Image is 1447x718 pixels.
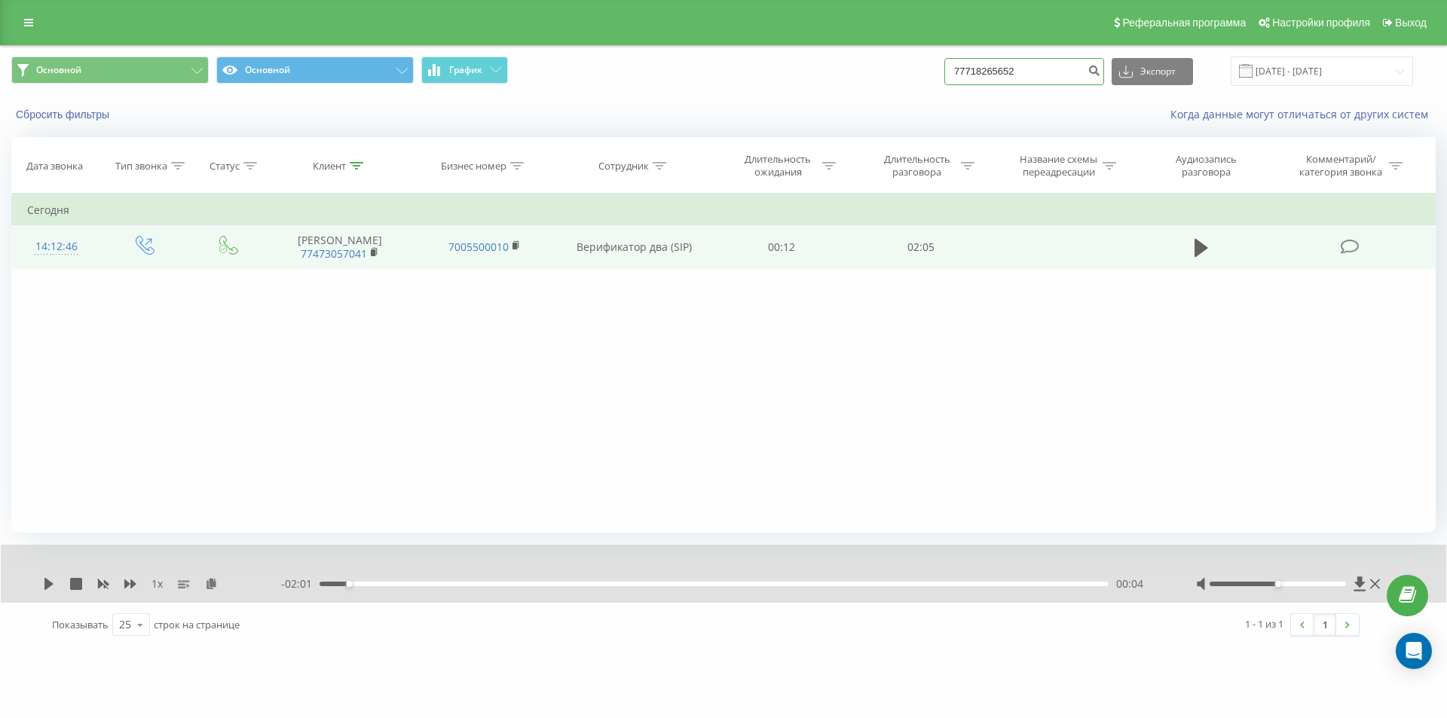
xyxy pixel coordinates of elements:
[36,64,81,76] span: Основной
[27,232,86,261] div: 14:12:46
[1272,17,1370,29] span: Настройки профиля
[26,160,83,173] div: Дата звонка
[441,160,506,173] div: Бизнес номер
[1112,58,1193,85] button: Экспорт
[281,576,320,591] span: - 02:01
[738,153,818,179] div: Длительность ожидания
[1122,17,1246,29] span: Реферальная программа
[346,581,352,587] div: Accessibility label
[1297,153,1385,179] div: Комментарий/категория звонка
[1314,614,1336,635] a: 1
[1018,153,1099,179] div: Название схемы переадресации
[1116,576,1143,591] span: 00:04
[12,195,1436,225] td: Сегодня
[712,225,851,269] td: 00:12
[151,576,163,591] span: 1 x
[1245,616,1283,631] div: 1 - 1 из 1
[301,246,367,261] a: 77473057041
[1395,17,1427,29] span: Выход
[876,153,957,179] div: Длительность разговора
[119,617,131,632] div: 25
[210,160,240,173] div: Статус
[115,160,167,173] div: Тип звонка
[11,108,117,121] button: Сбросить фильтры
[11,57,209,84] button: Основной
[1158,153,1256,179] div: Аудиозапись разговора
[421,57,508,84] button: График
[944,58,1104,85] input: Поиск по номеру
[598,160,649,173] div: Сотрудник
[313,160,346,173] div: Клиент
[1170,107,1436,121] a: Когда данные могут отличаться от других систем
[268,225,412,269] td: [PERSON_NAME]
[851,225,990,269] td: 02:05
[154,618,240,631] span: строк на странице
[449,65,482,75] span: График
[52,618,109,631] span: Показывать
[448,240,509,254] a: 7005500010
[1274,581,1280,587] div: Accessibility label
[556,225,712,269] td: Верификатор два (SIP)
[216,57,414,84] button: Основной
[1396,633,1432,669] div: Open Intercom Messenger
